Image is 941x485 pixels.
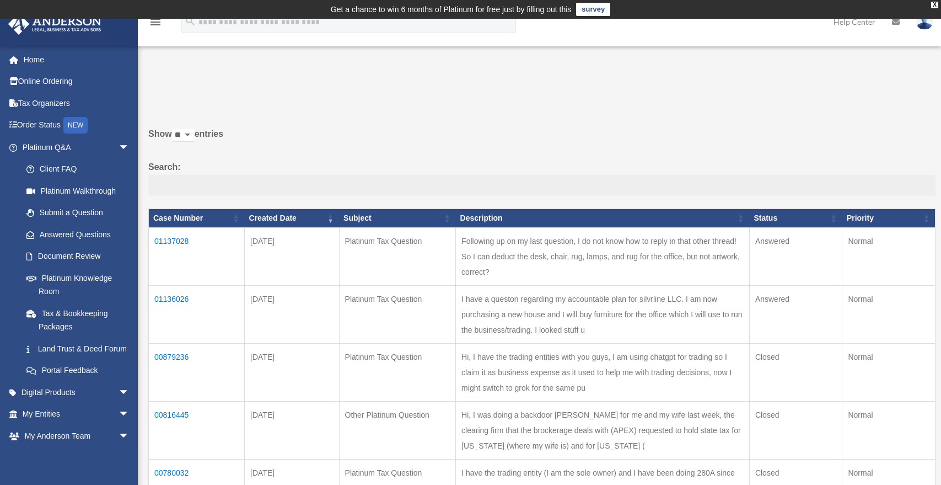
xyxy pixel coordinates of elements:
[749,286,842,344] td: Answered
[339,228,456,286] td: Platinum Tax Question
[245,344,340,402] td: [DATE]
[8,71,146,93] a: Online Ordering
[8,114,146,137] a: Order StatusNEW
[119,136,141,159] span: arrow_drop_down
[119,381,141,404] span: arrow_drop_down
[119,447,141,470] span: arrow_drop_down
[15,158,141,180] a: Client FAQ
[456,228,750,286] td: Following up on my last question, I do not know how to reply in that other thread! So I can deduc...
[842,402,935,460] td: Normal
[456,344,750,402] td: Hi, I have the trading entities with you guys, I am using chatgpt for trading so I claim it as bu...
[842,209,935,228] th: Priority: activate to sort column ascending
[63,117,88,134] div: NEW
[339,344,456,402] td: Platinum Tax Question
[5,13,105,35] img: Anderson Advisors Platinum Portal
[8,136,141,158] a: Platinum Q&Aarrow_drop_down
[749,228,842,286] td: Answered
[149,286,245,344] td: 01136026
[245,228,340,286] td: [DATE]
[456,402,750,460] td: Hi, I was doing a backdoor [PERSON_NAME] for me and my wife last week, the clearing firm that the...
[8,403,146,425] a: My Entitiesarrow_drop_down
[8,92,146,114] a: Tax Organizers
[15,202,141,224] a: Submit a Question
[15,267,141,302] a: Platinum Knowledge Room
[149,19,162,29] a: menu
[245,402,340,460] td: [DATE]
[149,15,162,29] i: menu
[916,14,933,30] img: User Pic
[931,2,938,8] div: close
[8,381,146,403] a: Digital Productsarrow_drop_down
[842,344,935,402] td: Normal
[15,360,141,382] a: Portal Feedback
[149,228,245,286] td: 01137028
[749,402,842,460] td: Closed
[15,180,141,202] a: Platinum Walkthrough
[149,344,245,402] td: 00879236
[576,3,610,16] a: survey
[842,286,935,344] td: Normal
[842,228,935,286] td: Normal
[245,286,340,344] td: [DATE]
[148,159,935,196] label: Search:
[339,286,456,344] td: Platinum Tax Question
[15,246,141,268] a: Document Review
[15,302,141,338] a: Tax & Bookkeeping Packages
[119,425,141,447] span: arrow_drop_down
[331,3,572,16] div: Get a chance to win 6 months of Platinum for free just by filling out this
[339,402,456,460] td: Other Platinum Question
[749,209,842,228] th: Status: activate to sort column ascending
[149,402,245,460] td: 00816445
[8,447,146,469] a: My Documentsarrow_drop_down
[456,209,750,228] th: Description: activate to sort column ascending
[749,344,842,402] td: Closed
[148,175,935,196] input: Search:
[149,209,245,228] th: Case Number: activate to sort column ascending
[245,209,340,228] th: Created Date: activate to sort column ascending
[15,223,135,246] a: Answered Questions
[184,15,196,27] i: search
[8,49,146,71] a: Home
[15,338,141,360] a: Land Trust & Deed Forum
[456,286,750,344] td: I have a queston regarding my accountable plan for silvrline LLC. I am now purchasing a new house...
[148,126,935,153] label: Show entries
[339,209,456,228] th: Subject: activate to sort column ascending
[119,403,141,426] span: arrow_drop_down
[172,129,195,142] select: Showentries
[8,425,146,447] a: My Anderson Teamarrow_drop_down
